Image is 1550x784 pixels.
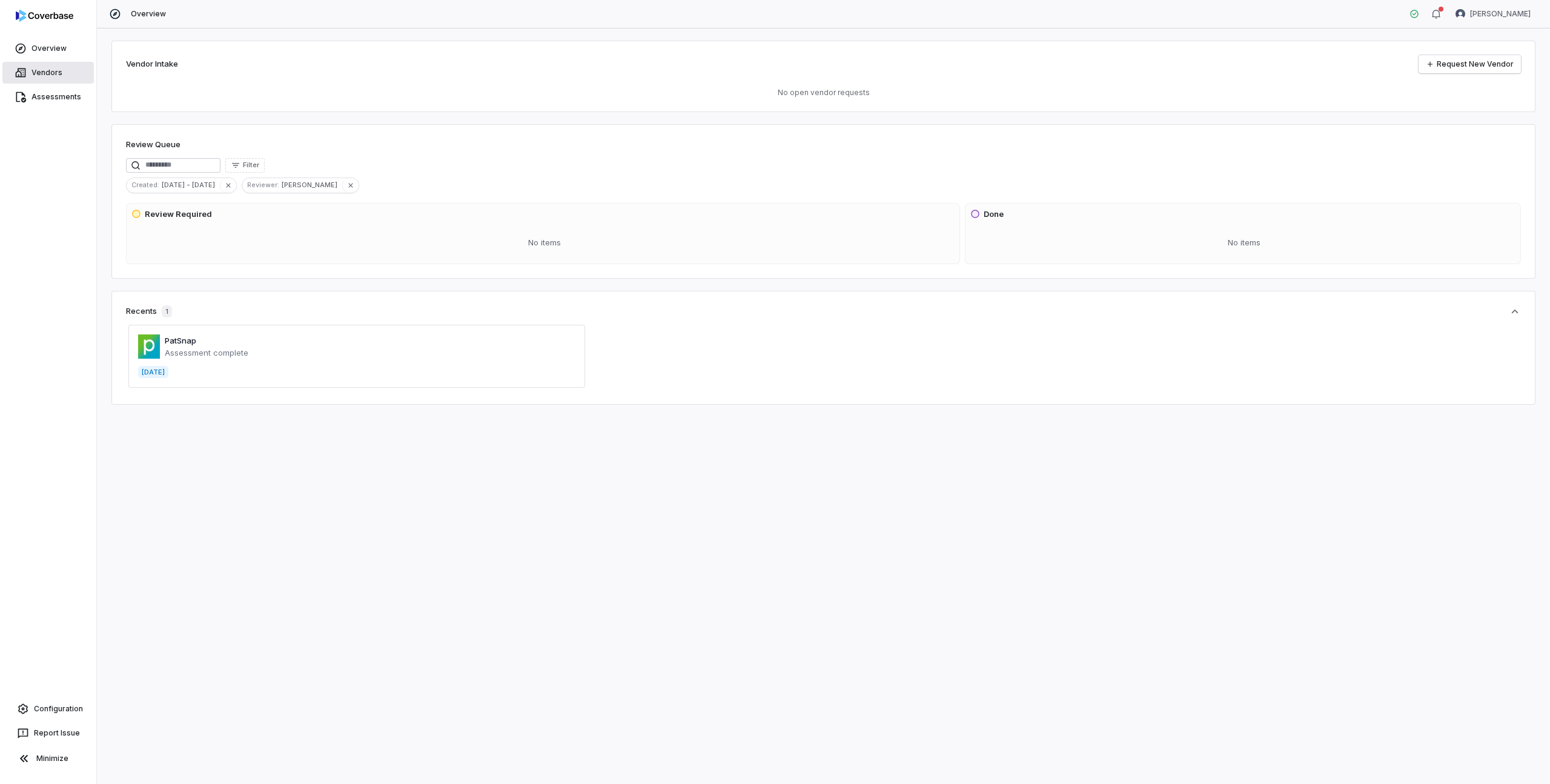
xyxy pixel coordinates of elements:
[36,754,68,763] span: Minimize
[126,88,1521,98] p: No open vendor requests
[2,62,94,84] a: Vendors
[2,38,94,59] a: Overview
[5,722,91,744] button: Report Issue
[243,161,259,170] span: Filter
[162,305,172,317] span: 1
[126,139,181,151] h1: Review Queue
[282,179,342,190] span: [PERSON_NAME]
[1448,5,1538,23] button: Mike Phillips avatar[PERSON_NAME]
[126,305,172,317] div: Recents
[31,68,62,78] span: Vendors
[145,208,212,221] h3: Review Required
[1470,9,1531,19] span: [PERSON_NAME]
[1419,55,1521,73] a: Request New Vendor
[16,10,73,22] img: logo-D7KZi-bG.svg
[242,179,282,190] span: Reviewer :
[126,58,178,70] h2: Vendor Intake
[5,698,91,720] a: Configuration
[1456,9,1465,19] img: Mike Phillips avatar
[225,158,265,173] button: Filter
[165,336,196,345] a: PatSnap
[34,704,83,714] span: Configuration
[31,92,81,102] span: Assessments
[984,208,1004,221] h3: Done
[5,746,91,771] button: Minimize
[2,86,94,108] a: Assessments
[162,179,220,190] span: [DATE] - [DATE]
[131,9,166,19] span: Overview
[31,44,67,53] span: Overview
[970,227,1518,259] div: No items
[34,728,80,738] span: Report Issue
[126,305,1521,317] button: Recents1
[131,227,957,259] div: No items
[127,179,162,190] span: Created :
